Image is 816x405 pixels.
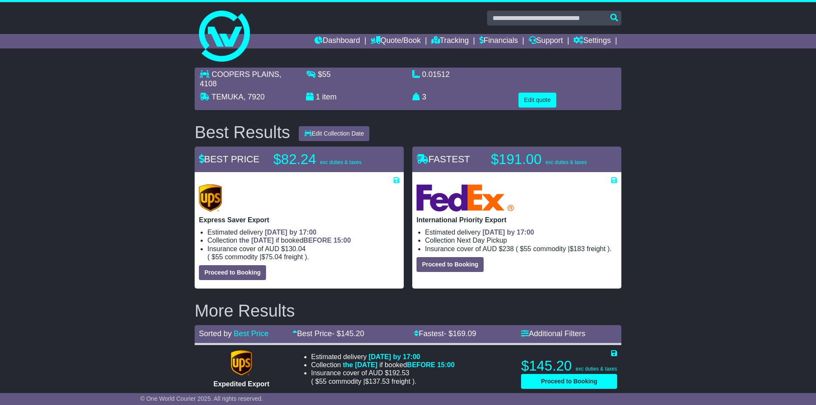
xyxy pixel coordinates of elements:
span: TEMUKA [212,93,244,101]
span: BEST PRICE [199,154,259,164]
span: Sorted by [199,329,232,338]
span: 15:00 [334,237,351,244]
span: , 4108 [200,70,281,88]
span: , 7920 [244,93,265,101]
span: the [DATE] [343,361,377,368]
span: $ $ [518,245,608,252]
span: ( ). [311,377,416,385]
span: if booked [343,361,455,368]
span: 183 [573,245,585,252]
span: 0.01512 [422,70,450,79]
span: - $ [332,329,364,338]
li: Collection [425,236,617,244]
span: Insurance cover of AUD $ [425,245,514,253]
span: $ $ [313,378,412,385]
span: 3 [422,93,426,101]
p: $82.24 [273,151,380,168]
img: FedEx Express: International Priority Export [416,184,514,212]
button: Proceed to Booking [416,257,484,272]
a: Quote/Book [371,34,421,48]
li: Estimated delivery [311,353,511,361]
span: Commodity [225,253,258,261]
span: if booked [239,237,351,244]
span: 55 [215,253,223,261]
span: BEFORE [303,237,332,244]
a: Fastest- $169.09 [414,329,476,338]
span: Insurance cover of AUD $ [311,369,409,377]
span: | [260,253,261,261]
button: Edit Collection Date [299,126,370,141]
span: | [363,378,365,385]
a: Support [529,34,563,48]
span: Commodity [533,245,566,252]
span: 55 [322,70,331,79]
span: 15:00 [437,361,455,368]
div: Best Results [190,123,295,142]
span: 192.53 [388,369,409,377]
span: © One World Courier 2025. All rights reserved. [140,395,263,402]
li: Estimated delivery [207,228,399,236]
span: exc duties & taxes [545,159,586,165]
button: Edit quote [518,93,556,108]
span: ( ). [516,245,612,253]
span: Expedited Export [213,380,269,388]
span: 137.53 [369,378,390,385]
a: Best Price [234,329,269,338]
span: 55 [319,378,327,385]
span: ( ). [207,253,309,261]
span: - $ [444,329,476,338]
p: $145.20 [521,357,617,374]
span: BEFORE [407,361,436,368]
span: exc duties & taxes [320,159,361,165]
span: exc duties & taxes [576,366,617,372]
h2: More Results [195,301,621,320]
span: [DATE] by 17:00 [368,353,420,360]
button: Proceed to Booking [521,374,617,389]
a: Best Price- $145.20 [292,329,364,338]
a: Financials [479,34,518,48]
span: Freight [284,253,303,261]
img: UPS (new): Expedited Export [231,350,252,376]
span: Freight [391,378,410,385]
li: Collection [207,236,399,244]
span: | [568,245,569,252]
a: Settings [573,34,611,48]
a: Tracking [431,34,469,48]
span: 169.09 [453,329,476,338]
span: COOPERS PLAINS [212,70,279,79]
span: [DATE] by 17:00 [482,229,534,236]
p: Express Saver Export [199,216,399,224]
span: Commodity [329,378,361,385]
img: UPS (new): Express Saver Export [199,184,222,212]
span: 238 [502,245,514,252]
span: Freight [586,245,605,252]
span: Insurance cover of AUD $ [207,245,306,253]
p: $191.00 [491,151,597,168]
span: the [DATE] [239,237,274,244]
span: $ $ [210,253,305,261]
a: Additional Filters [521,329,585,338]
button: Proceed to Booking [199,265,266,280]
span: 75.04 [265,253,282,261]
span: 1 [316,93,320,101]
span: item [322,93,337,101]
span: [DATE] by 17:00 [265,229,317,236]
span: Next Day Pickup [457,237,507,244]
a: Dashboard [314,34,360,48]
span: FASTEST [416,154,470,164]
li: Estimated delivery [425,228,617,236]
span: 145.20 [341,329,364,338]
span: 55 [524,245,531,252]
span: $ [318,70,331,79]
p: International Priority Export [416,216,617,224]
span: 130.04 [285,245,306,252]
li: Collection [311,361,511,369]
